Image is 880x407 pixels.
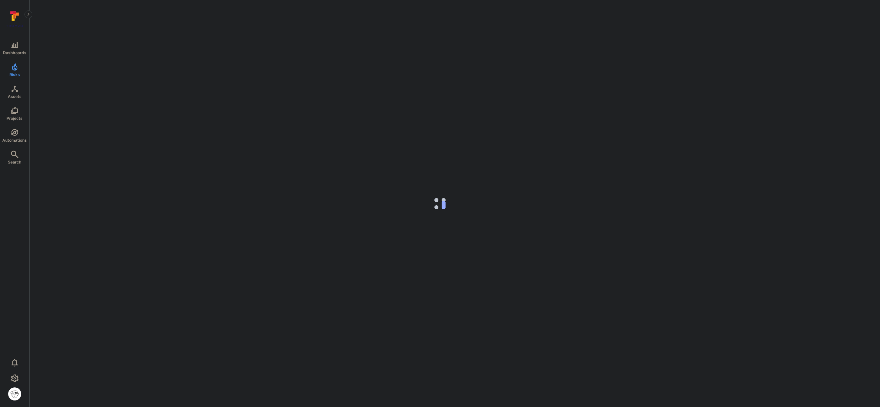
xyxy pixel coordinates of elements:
[26,12,31,17] i: Expand navigation menu
[3,50,26,55] span: Dashboards
[8,387,21,400] img: ACg8ocIqQenU2zSVn4varczOTTpfOuOTqpqMYkpMWRLjejB-DtIEo7w=s96-c
[2,138,27,143] span: Automations
[9,72,20,77] span: Risks
[8,387,21,400] div: Justin Kim
[8,94,22,99] span: Assets
[24,10,32,18] button: Expand navigation menu
[8,160,21,164] span: Search
[7,116,23,121] span: Projects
